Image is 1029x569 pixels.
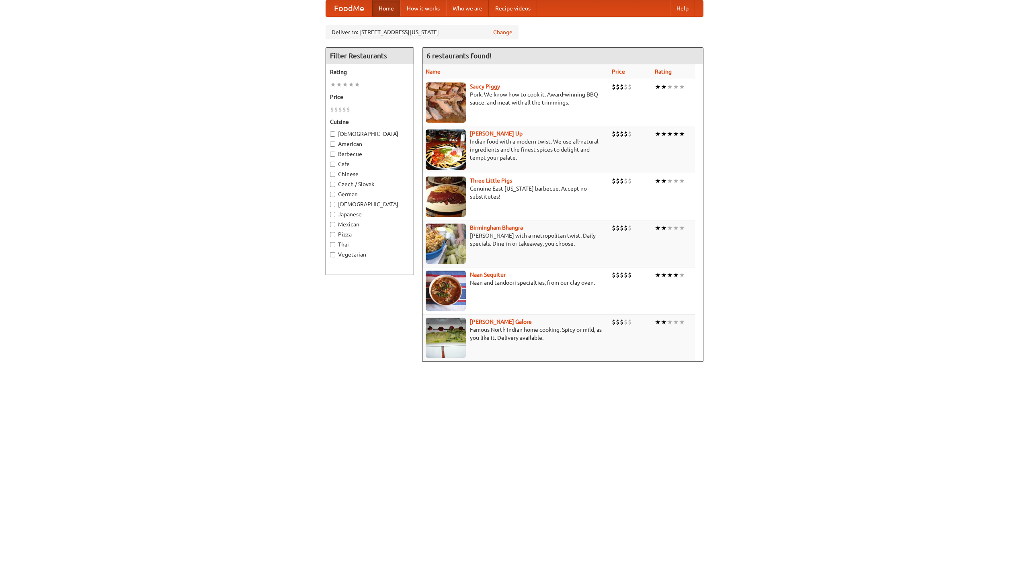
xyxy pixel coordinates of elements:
[330,242,335,247] input: Thai
[346,105,350,114] li: $
[330,170,410,178] label: Chinese
[655,82,661,91] li: ★
[670,0,695,16] a: Help
[336,80,342,89] li: ★
[330,220,410,228] label: Mexican
[330,160,410,168] label: Cafe
[342,80,348,89] li: ★
[679,224,685,232] li: ★
[330,240,410,249] label: Thai
[334,105,338,114] li: $
[470,130,523,137] a: [PERSON_NAME] Up
[426,82,466,123] img: saucy.jpg
[330,222,335,227] input: Mexican
[655,177,661,185] li: ★
[330,192,335,197] input: German
[400,0,446,16] a: How it works
[330,162,335,167] input: Cafe
[330,232,335,237] input: Pizza
[661,129,667,138] li: ★
[661,318,667,327] li: ★
[655,271,661,279] li: ★
[616,224,620,232] li: $
[673,318,679,327] li: ★
[616,82,620,91] li: $
[673,177,679,185] li: ★
[330,152,335,157] input: Barbecue
[624,82,628,91] li: $
[330,212,335,217] input: Japanese
[326,48,414,64] h4: Filter Restaurants
[616,271,620,279] li: $
[446,0,489,16] a: Who we are
[673,271,679,279] li: ★
[612,271,616,279] li: $
[470,318,532,325] a: [PERSON_NAME] Galore
[620,271,624,279] li: $
[330,80,336,89] li: ★
[655,224,661,232] li: ★
[667,177,673,185] li: ★
[426,224,466,264] img: bhangra.jpg
[330,252,335,257] input: Vegetarian
[330,142,335,147] input: American
[673,129,679,138] li: ★
[470,224,523,231] b: Birmingham Bhangra
[620,177,624,185] li: $
[628,177,632,185] li: $
[624,271,628,279] li: $
[426,271,466,311] img: naansequitur.jpg
[426,177,466,217] img: littlepigs.jpg
[679,271,685,279] li: ★
[612,224,616,232] li: $
[330,180,410,188] label: Czech / Slovak
[470,83,500,90] a: Saucy Piggy
[667,318,673,327] li: ★
[679,82,685,91] li: ★
[330,150,410,158] label: Barbecue
[426,52,492,60] ng-pluralize: 6 restaurants found!
[612,129,616,138] li: $
[628,129,632,138] li: $
[330,251,410,259] label: Vegetarian
[624,129,628,138] li: $
[655,68,672,75] a: Rating
[426,90,605,107] p: Pork. We know how to cook it. Award-winning BBQ sauce, and meat with all the trimmings.
[616,318,620,327] li: $
[620,129,624,138] li: $
[372,0,400,16] a: Home
[628,318,632,327] li: $
[426,185,605,201] p: Genuine East [US_STATE] barbecue. Accept no substitutes!
[330,210,410,218] label: Japanese
[348,80,354,89] li: ★
[330,68,410,76] h5: Rating
[493,28,512,36] a: Change
[330,200,410,208] label: [DEMOGRAPHIC_DATA]
[330,131,335,137] input: [DEMOGRAPHIC_DATA]
[616,129,620,138] li: $
[661,224,667,232] li: ★
[612,318,616,327] li: $
[624,318,628,327] li: $
[426,326,605,342] p: Famous North Indian home cooking. Spicy or mild, as you like it. Delivery available.
[489,0,537,16] a: Recipe videos
[620,224,624,232] li: $
[679,177,685,185] li: ★
[326,0,372,16] a: FoodMe
[342,105,346,114] li: $
[330,202,335,207] input: [DEMOGRAPHIC_DATA]
[679,318,685,327] li: ★
[470,271,506,278] a: Naan Sequitur
[628,224,632,232] li: $
[470,177,512,184] b: Three Little Pigs
[655,129,661,138] li: ★
[673,82,679,91] li: ★
[667,82,673,91] li: ★
[426,129,466,170] img: curryup.jpg
[624,177,628,185] li: $
[673,224,679,232] li: ★
[338,105,342,114] li: $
